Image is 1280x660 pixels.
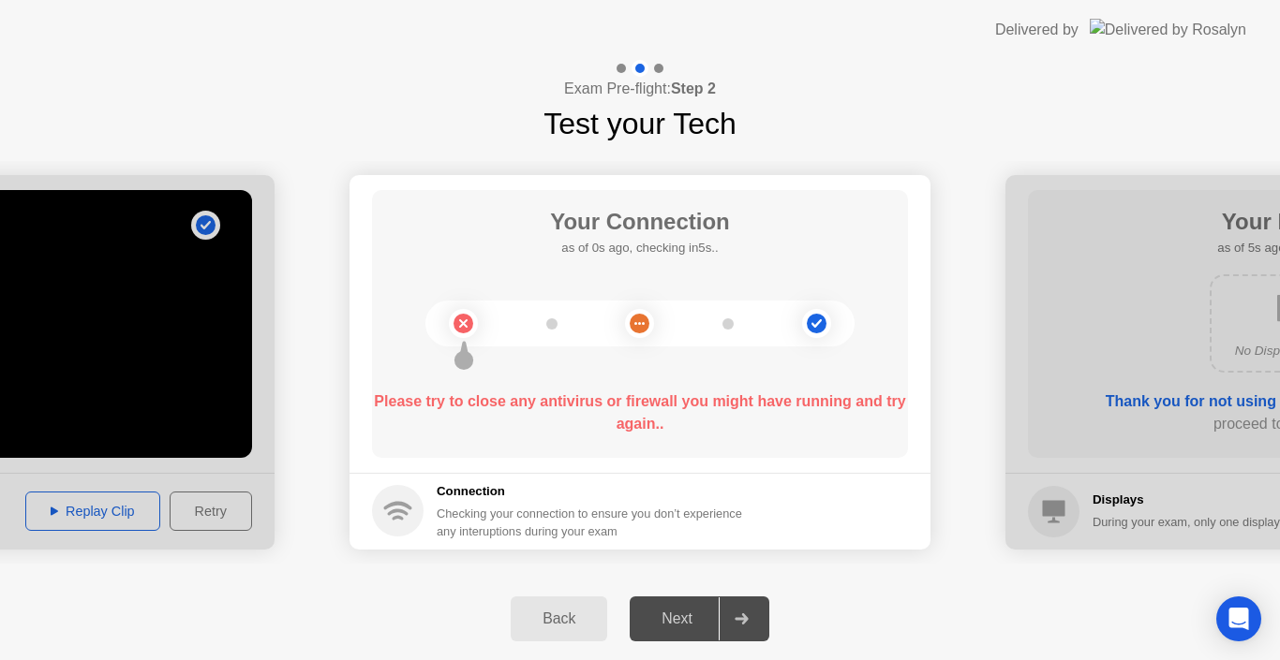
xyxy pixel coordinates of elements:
[511,596,607,641] button: Back
[1216,596,1261,641] div: Open Intercom Messenger
[671,81,716,96] b: Step 2
[543,101,737,146] h1: Test your Tech
[374,393,905,432] b: Please try to close any antivirus or firewall you might have running and try again..
[550,205,730,239] h1: Your Connection
[437,482,753,501] h5: Connection
[516,610,602,627] div: Back
[550,239,730,257] h5: as of 0s ago, checking in5s..
[995,19,1079,41] div: Delivered by
[1090,19,1246,40] img: Delivered by Rosalyn
[630,596,769,641] button: Next
[564,78,716,100] h4: Exam Pre-flight:
[635,610,719,627] div: Next
[437,505,753,540] div: Checking your connection to ensure you don’t experience any interuptions during your exam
